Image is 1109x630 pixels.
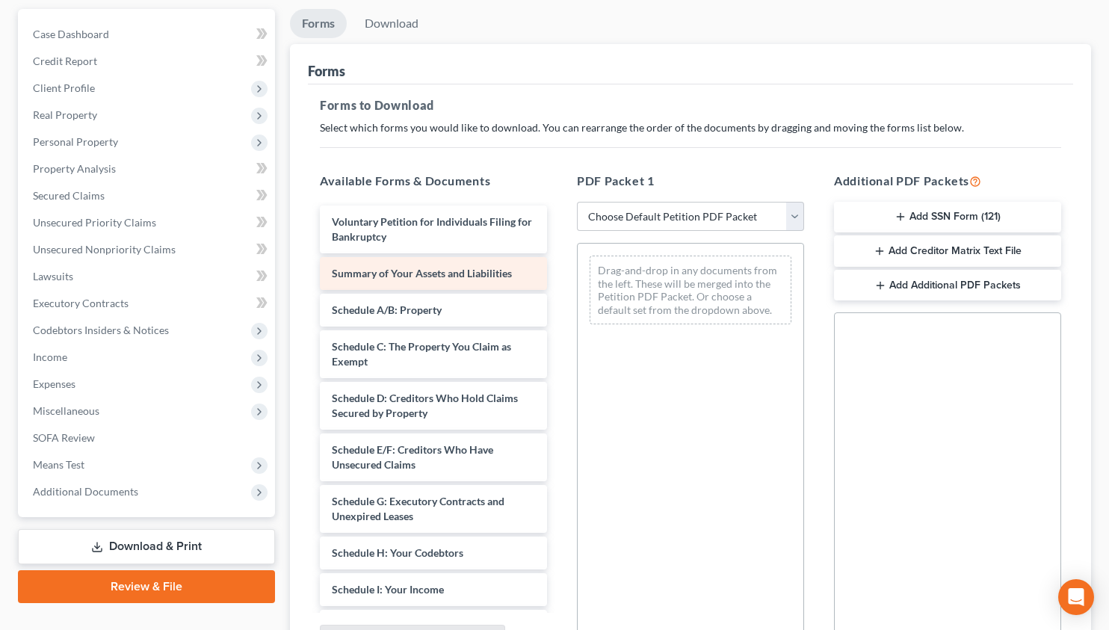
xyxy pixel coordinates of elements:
[33,404,99,417] span: Miscellaneous
[33,216,156,229] span: Unsecured Priority Claims
[21,424,275,451] a: SOFA Review
[834,270,1061,301] button: Add Additional PDF Packets
[1058,579,1094,615] div: Open Intercom Messenger
[21,182,275,209] a: Secured Claims
[33,81,95,94] span: Client Profile
[834,235,1061,267] button: Add Creditor Matrix Text File
[33,297,129,309] span: Executory Contracts
[332,340,511,368] span: Schedule C: The Property You Claim as Exempt
[33,55,97,67] span: Credit Report
[33,431,95,444] span: SOFA Review
[21,155,275,182] a: Property Analysis
[332,546,463,559] span: Schedule H: Your Codebtors
[332,443,493,471] span: Schedule E/F: Creditors Who Have Unsecured Claims
[332,583,444,596] span: Schedule I: Your Income
[21,236,275,263] a: Unsecured Nonpriority Claims
[33,350,67,363] span: Income
[33,377,75,390] span: Expenses
[33,162,116,175] span: Property Analysis
[21,48,275,75] a: Credit Report
[33,28,109,40] span: Case Dashboard
[332,215,532,243] span: Voluntary Petition for Individuals Filing for Bankruptcy
[33,270,73,282] span: Lawsuits
[21,290,275,317] a: Executory Contracts
[33,324,169,336] span: Codebtors Insiders & Notices
[320,96,1061,114] h5: Forms to Download
[21,21,275,48] a: Case Dashboard
[332,495,504,522] span: Schedule G: Executory Contracts and Unexpired Leases
[320,120,1061,135] p: Select which forms you would like to download. You can rearrange the order of the documents by dr...
[320,172,547,190] h5: Available Forms & Documents
[33,189,105,202] span: Secured Claims
[353,9,430,38] a: Download
[18,529,275,564] a: Download & Print
[332,267,512,280] span: Summary of Your Assets and Liabilities
[590,256,791,324] div: Drag-and-drop in any documents from the left. These will be merged into the Petition PDF Packet. ...
[834,202,1061,233] button: Add SSN Form (121)
[18,570,275,603] a: Review & File
[834,172,1061,190] h5: Additional PDF Packets
[332,303,442,316] span: Schedule A/B: Property
[33,135,118,148] span: Personal Property
[33,243,176,256] span: Unsecured Nonpriority Claims
[290,9,347,38] a: Forms
[33,458,84,471] span: Means Test
[308,62,345,80] div: Forms
[33,108,97,121] span: Real Property
[21,263,275,290] a: Lawsuits
[21,209,275,236] a: Unsecured Priority Claims
[332,392,518,419] span: Schedule D: Creditors Who Hold Claims Secured by Property
[577,172,804,190] h5: PDF Packet 1
[33,485,138,498] span: Additional Documents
